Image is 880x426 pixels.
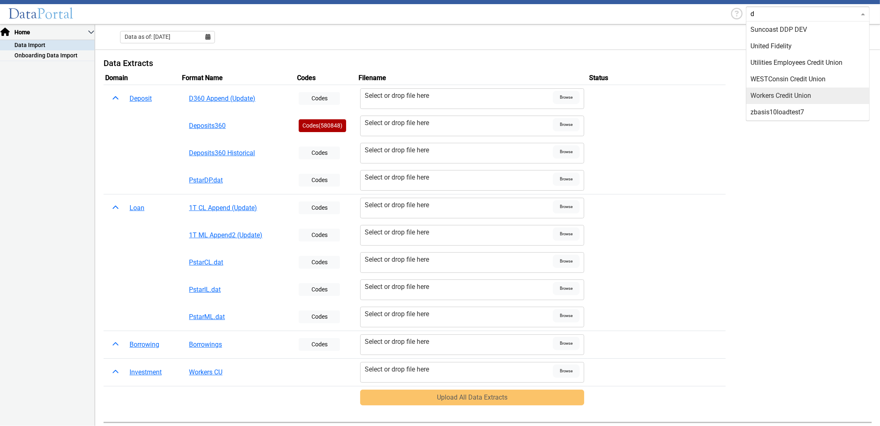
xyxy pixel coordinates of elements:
[365,91,553,101] div: Select or drop file here
[587,71,726,85] th: Status
[104,71,872,409] table: Uploads
[318,122,342,129] span: (580848)
[553,255,580,268] span: Browse
[553,227,580,241] span: Browse
[746,54,869,71] div: Utilities Employees Credit Union
[184,364,292,380] button: Workers CU
[365,173,553,182] div: Select or drop file here
[365,200,553,210] div: Select or drop file here
[365,118,553,128] div: Select or drop file here
[299,229,340,241] button: Codes
[299,201,340,214] button: Codes
[184,337,292,353] button: Borrowings
[14,28,88,37] span: Home
[184,173,292,188] button: PstarDP.dat
[295,71,357,85] th: Codes
[746,21,869,38] div: Suncoast DDP DEV
[365,227,553,237] div: Select or drop file here
[365,145,553,155] div: Select or drop file here
[299,174,340,187] button: Codes
[184,309,292,325] button: PstarML.dat
[553,91,580,104] span: Browse
[746,88,869,104] div: Workers Credit Union
[104,58,872,68] h5: Data Extracts
[365,364,553,374] div: Select or drop file here
[365,309,553,319] div: Select or drop file here
[553,309,580,322] span: Browse
[184,145,292,161] button: Deposits360 Historical
[184,282,292,298] button: PstarIL.dat
[357,71,587,85] th: Filename
[8,5,37,23] span: Data
[746,71,869,88] div: WESTConsin Credit Union
[299,310,340,323] button: Codes
[553,364,580,378] span: Browse
[553,145,580,159] span: Browse
[553,282,580,295] span: Browse
[124,364,167,380] button: Investment
[184,118,292,134] button: Deposits360
[184,255,292,270] button: PstarCL.dat
[299,147,340,159] button: Codes
[184,91,292,106] button: D360 Append (Update)
[184,227,292,243] button: 1T ML Append2 (Update)
[365,337,553,347] div: Select or drop file here
[746,21,869,121] div: Options List
[553,173,580,186] span: Browse
[553,118,580,131] span: Browse
[37,5,73,23] span: Portal
[365,255,553,265] div: Select or drop file here
[104,71,180,85] th: Domain
[299,256,340,269] button: Codes
[728,6,746,22] div: Help
[553,337,580,350] span: Browse
[365,282,553,292] div: Select or drop file here
[299,92,340,105] button: Codes
[124,91,157,106] button: Deposit
[299,338,340,351] button: Codes
[746,38,869,54] div: United Fidelity
[124,337,165,353] button: Borrowing
[180,71,295,85] th: Format Name
[553,200,580,213] span: Browse
[299,119,346,132] button: Codes(580848)
[184,200,292,216] button: 1T CL Append (Update)
[746,7,870,21] ng-select: Workers Credit Union
[125,33,170,41] span: Data as of: [DATE]
[746,104,869,121] div: zbasis10loadtest7
[124,200,150,216] button: Loan
[299,283,340,296] button: Codes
